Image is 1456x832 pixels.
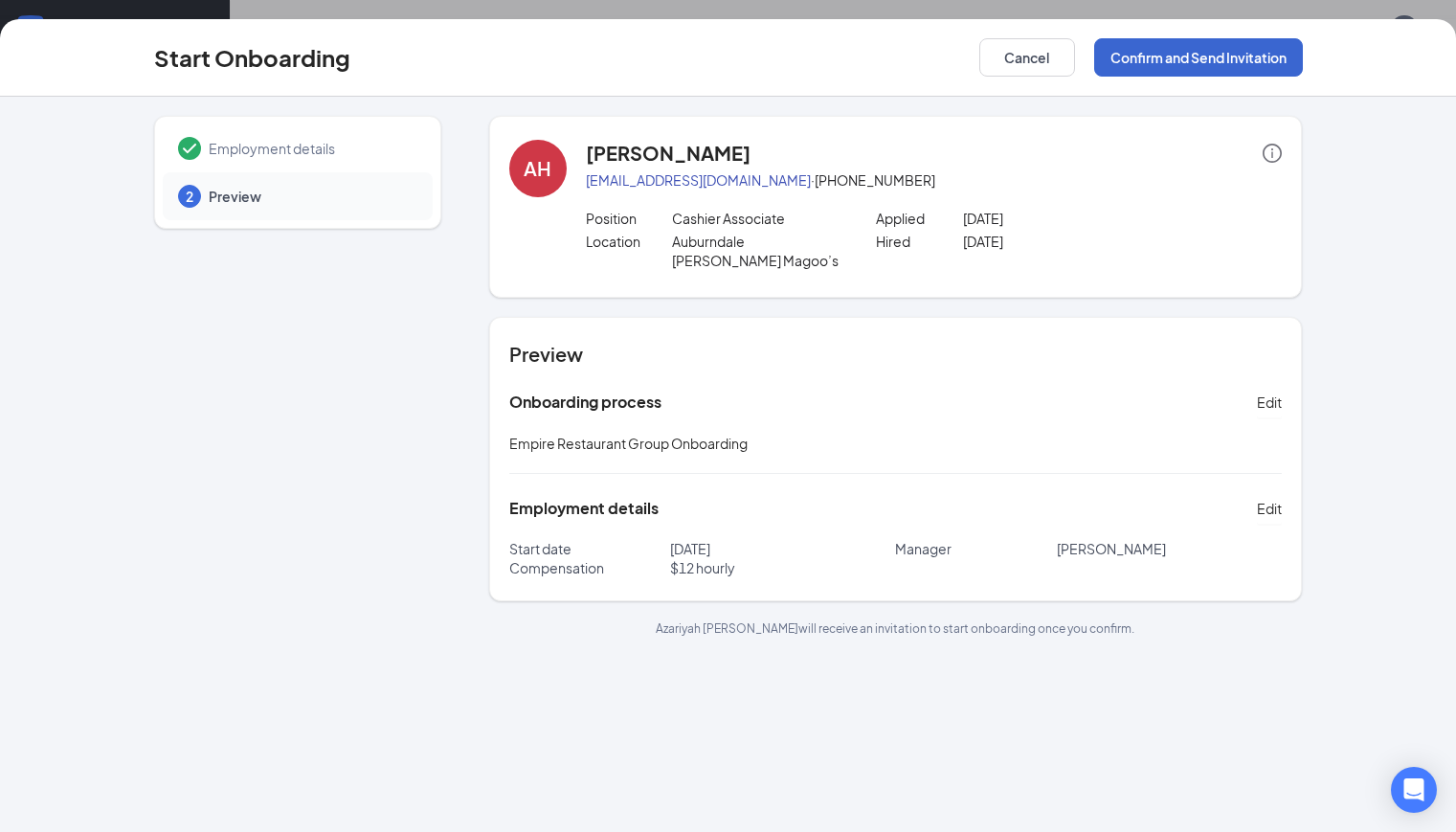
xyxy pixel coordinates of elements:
[876,209,963,228] p: Applied
[670,558,896,577] p: $ 12 hourly
[1057,539,1283,558] p: [PERSON_NAME]
[509,435,748,452] span: Empire Restaurant Group Onboarding
[670,539,896,558] p: [DATE]
[1257,493,1282,524] button: Edit
[1391,767,1437,813] div: Open Intercom Messenger
[509,539,670,558] p: Start date
[178,137,201,160] svg: Checkmark
[876,232,963,251] p: Hired
[489,620,1303,637] p: Azariyah [PERSON_NAME] will receive an invitation to start onboarding once you confirm.
[1094,38,1303,77] button: Confirm and Send Invitation
[1257,393,1282,412] span: Edit
[1257,499,1282,518] span: Edit
[154,41,350,74] h3: Start Onboarding
[509,498,659,519] h5: Employment details
[509,558,670,577] p: Compensation
[672,209,846,228] p: Cashier Associate
[672,232,846,270] p: Auburndale [PERSON_NAME] Magoo’s
[1263,144,1282,163] span: info-circle
[586,140,750,167] h4: [PERSON_NAME]
[979,38,1075,77] button: Cancel
[586,209,673,228] p: Position
[186,187,193,206] span: 2
[509,392,661,413] h5: Onboarding process
[586,171,811,189] a: [EMAIL_ADDRESS][DOMAIN_NAME]
[524,155,551,182] div: AH
[209,187,414,206] span: Preview
[1257,387,1282,417] button: Edit
[586,170,1283,190] p: · [PHONE_NUMBER]
[895,539,1056,558] p: Manager
[963,209,1137,228] p: [DATE]
[209,139,414,158] span: Employment details
[509,341,1283,368] h4: Preview
[963,232,1137,251] p: [DATE]
[586,232,673,251] p: Location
